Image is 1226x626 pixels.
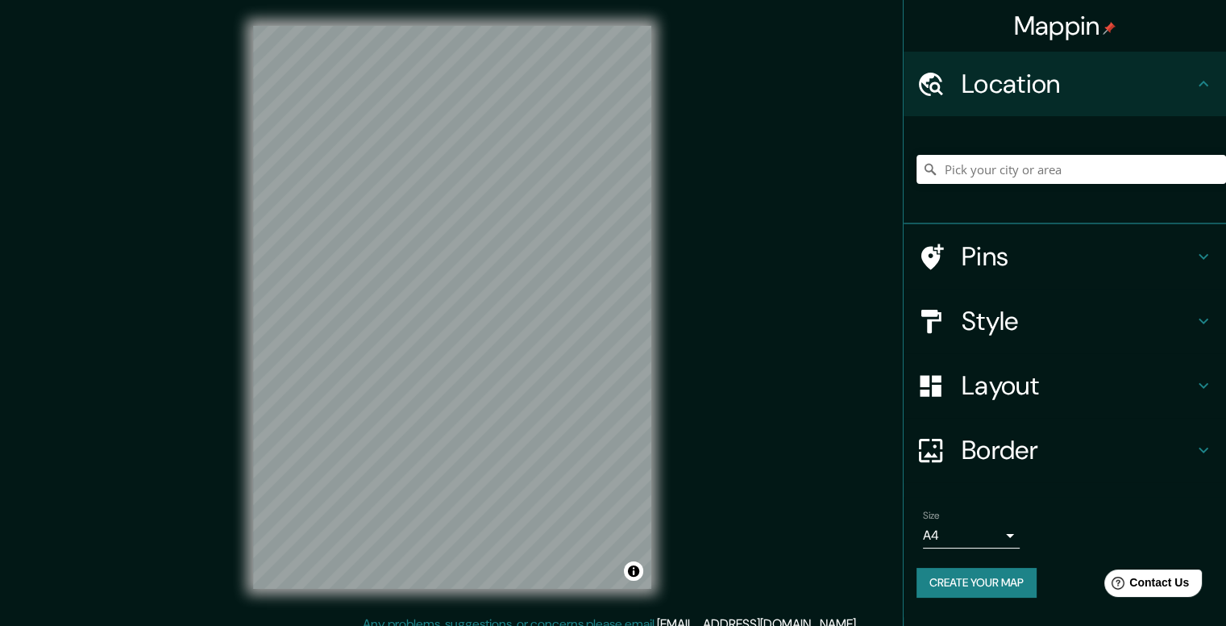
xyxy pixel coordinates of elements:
[904,224,1226,289] div: Pins
[962,68,1194,100] h4: Location
[916,568,1037,598] button: Create your map
[923,523,1020,549] div: A4
[962,240,1194,273] h4: Pins
[962,305,1194,337] h4: Style
[904,353,1226,418] div: Layout
[1103,22,1116,35] img: pin-icon.png
[624,561,643,581] button: Toggle attribution
[923,509,940,523] label: Size
[1014,10,1116,42] h4: Mappin
[904,418,1226,482] div: Border
[904,289,1226,353] div: Style
[1083,563,1208,608] iframe: Help widget launcher
[916,155,1226,184] input: Pick your city or area
[253,26,651,589] canvas: Map
[962,369,1194,402] h4: Layout
[962,434,1194,466] h4: Border
[904,52,1226,116] div: Location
